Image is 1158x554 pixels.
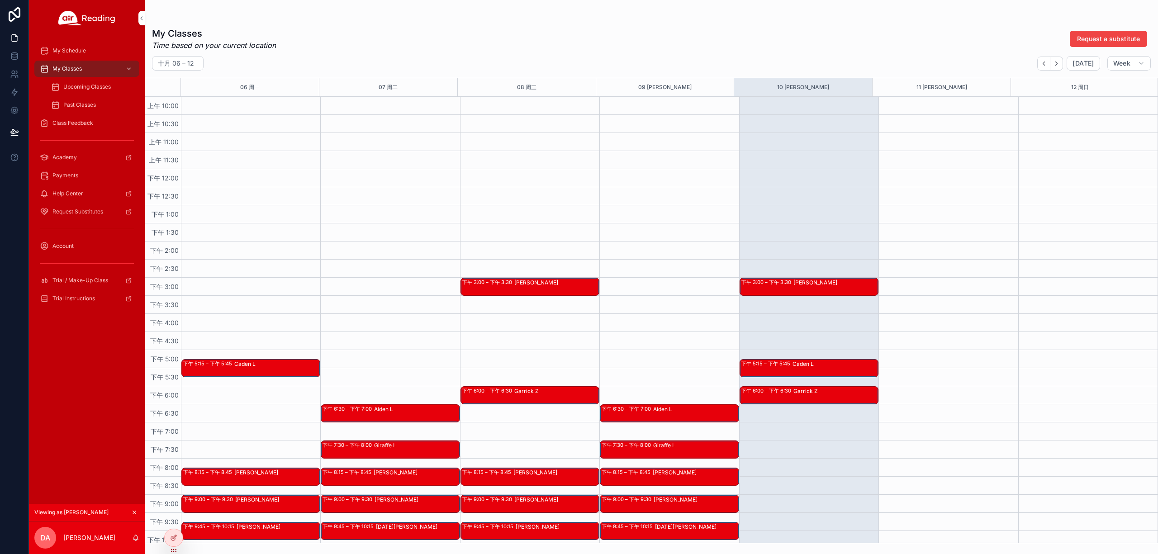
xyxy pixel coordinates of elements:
span: [DATE] [1073,59,1094,67]
div: 下午 9:00 – 下午 9:30[PERSON_NAME] [182,495,320,512]
div: 下午 9:00 – 下午 9:30 [462,496,514,503]
span: Help Center [52,190,83,197]
img: App logo [58,11,115,25]
span: Request a substitute [1077,34,1140,43]
span: Viewing as [PERSON_NAME] [34,509,109,516]
div: Caden L [234,360,319,368]
button: 12 周日 [1071,78,1089,96]
div: 下午 9:45 – 下午 10:15 [323,523,376,530]
div: [PERSON_NAME] [514,279,598,286]
div: 下午 9:45 – 下午 10:15 [462,523,516,530]
div: [PERSON_NAME] [793,279,878,286]
div: [PERSON_NAME] [516,523,598,530]
div: [PERSON_NAME] [514,496,598,503]
a: Trial / Make-Up Class [34,272,139,289]
span: 下午 6:30 [148,409,181,417]
button: 09 [PERSON_NAME] [638,78,692,96]
div: [PERSON_NAME] [374,469,459,476]
div: 下午 6:30 – 下午 7:00Aiden L [600,405,738,422]
div: 下午 9:00 – 下午 9:30[PERSON_NAME] [600,495,738,512]
a: Trial Instructions [34,290,139,307]
span: 下午 8:00 [148,464,181,471]
button: 11 [PERSON_NAME] [916,78,967,96]
div: 下午 8:15 – 下午 8:45[PERSON_NAME] [182,468,320,485]
div: scrollable content [29,36,145,318]
a: Upcoming Classes [45,79,139,95]
div: 下午 8:15 – 下午 8:45[PERSON_NAME] [321,468,459,485]
div: [DATE][PERSON_NAME] [655,523,738,530]
a: Account [34,238,139,254]
div: 下午 3:00 – 下午 3:30[PERSON_NAME] [740,278,878,295]
span: Trial Instructions [52,295,95,302]
div: Giraffe L [374,442,459,449]
button: 07 周二 [379,78,398,96]
span: 下午 3:30 [148,301,181,308]
div: 下午 9:00 – 下午 9:30[PERSON_NAME] [321,495,459,512]
span: Academy [52,154,77,161]
span: 上午 10:00 [145,102,181,109]
div: Giraffe L [653,442,738,449]
div: 下午 9:00 – 下午 9:30 [183,496,235,503]
span: 下午 4:00 [148,319,181,327]
div: 06 周一 [240,78,260,96]
span: DA [40,532,50,543]
button: Request a substitute [1070,31,1147,47]
div: 下午 7:30 – 下午 8:00 [602,441,653,449]
div: 下午 8:15 – 下午 8:45 [183,469,234,476]
div: 下午 9:45 – 下午 10:15 [183,523,237,530]
div: 下午 5:15 – 下午 5:45Caden L [740,360,878,377]
div: 下午 7:30 – 下午 8:00Giraffe L [600,441,738,458]
button: Week [1107,56,1151,71]
div: 下午 6:00 – 下午 6:30Garrick Z [740,387,878,404]
div: 下午 9:45 – 下午 10:15[PERSON_NAME] [461,522,599,540]
button: Next [1050,57,1063,71]
span: 下午 12:30 [145,192,181,200]
div: 下午 6:30 – 下午 7:00 [323,405,374,412]
span: 下午 7:00 [148,427,181,435]
div: 下午 9:45 – 下午 10:15 [602,523,655,530]
div: 下午 6:30 – 下午 7:00Aiden L [321,405,459,422]
div: Garrick Z [514,388,598,395]
span: 下午 8:30 [148,482,181,489]
span: 下午 1:00 [149,210,181,218]
p: [PERSON_NAME] [63,533,115,542]
a: Help Center [34,185,139,202]
div: [PERSON_NAME] [653,469,738,476]
a: Past Classes [45,97,139,113]
div: 下午 9:45 – 下午 10:15[DATE][PERSON_NAME] [321,522,459,540]
span: 下午 3:00 [148,283,181,290]
a: My Schedule [34,43,139,59]
span: 下午 12:00 [145,174,181,182]
div: [PERSON_NAME] [654,496,738,503]
span: 下午 2:00 [148,246,181,254]
span: Upcoming Classes [63,83,111,90]
span: 下午 4:30 [148,337,181,345]
a: Request Substitutes [34,204,139,220]
span: 下午 7:30 [148,445,181,453]
span: 上午 11:30 [147,156,181,164]
span: Class Feedback [52,119,93,127]
span: 下午 9:00 [148,500,181,507]
span: 下午 2:30 [148,265,181,272]
div: Aiden L [374,406,459,413]
button: 10 [PERSON_NAME] [777,78,829,96]
div: 下午 8:15 – 下午 8:45 [323,469,374,476]
div: [DATE][PERSON_NAME] [376,523,459,530]
span: 下午 1:30 [149,228,181,236]
div: 下午 5:15 – 下午 5:45 [741,360,793,367]
div: 下午 9:00 – 下午 9:30 [323,496,375,503]
div: 下午 6:30 – 下午 7:00 [602,405,653,412]
span: Payments [52,172,78,179]
div: Caden L [793,360,878,368]
button: [DATE] [1067,56,1100,71]
div: 下午 9:00 – 下午 9:30[PERSON_NAME] [461,495,599,512]
div: 下午 8:15 – 下午 8:45[PERSON_NAME] [461,468,599,485]
div: 下午 9:45 – 下午 10:15[PERSON_NAME] [182,522,320,540]
div: 下午 3:00 – 下午 3:30[PERSON_NAME] [461,278,599,295]
div: 下午 5:15 – 下午 5:45Caden L [182,360,320,377]
div: 下午 8:15 – 下午 8:45[PERSON_NAME] [600,468,738,485]
span: 下午 6:00 [148,391,181,399]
